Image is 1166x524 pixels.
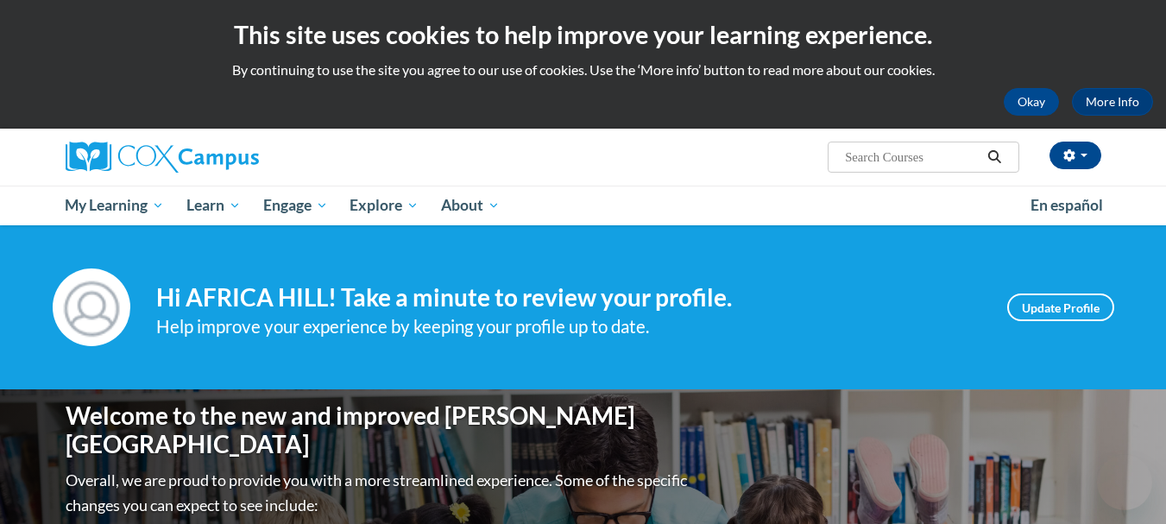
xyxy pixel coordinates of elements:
[1019,187,1114,224] a: En español
[1004,88,1059,116] button: Okay
[981,147,1007,167] button: Search
[186,195,241,216] span: Learn
[13,60,1153,79] p: By continuing to use the site you agree to our use of cookies. Use the ‘More info’ button to read...
[156,283,981,313] h4: Hi AFRICA HILL! Take a minute to review your profile.
[1049,142,1101,169] button: Account Settings
[54,186,176,225] a: My Learning
[156,313,981,341] div: Help improve your experience by keeping your profile up to date.
[66,142,259,173] img: Cox Campus
[263,195,328,216] span: Engage
[53,268,130,346] img: Profile Image
[1007,294,1114,321] a: Update Profile
[65,195,164,216] span: My Learning
[66,401,691,459] h1: Welcome to the new and improved [PERSON_NAME][GEOGRAPHIC_DATA]
[430,186,511,225] a: About
[40,186,1127,225] div: Main menu
[175,186,252,225] a: Learn
[252,186,339,225] a: Engage
[1072,88,1153,116] a: More Info
[441,195,500,216] span: About
[13,17,1153,52] h2: This site uses cookies to help improve your learning experience.
[66,142,394,173] a: Cox Campus
[66,468,691,518] p: Overall, we are proud to provide you with a more streamlined experience. Some of the specific cha...
[1030,196,1103,214] span: En español
[338,186,430,225] a: Explore
[1097,455,1152,510] iframe: Button to launch messaging window
[350,195,419,216] span: Explore
[843,147,981,167] input: Search Courses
